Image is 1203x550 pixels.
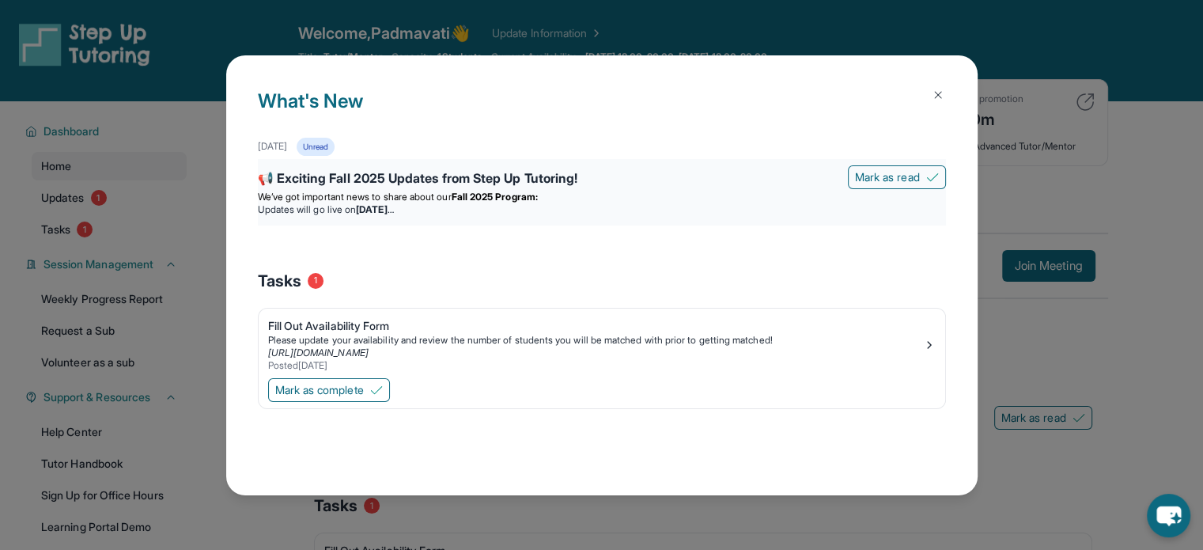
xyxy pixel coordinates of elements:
button: Mark as read [848,165,946,189]
img: Mark as read [926,171,939,184]
strong: Fall 2025 Program: [452,191,538,203]
span: 1 [308,273,323,289]
strong: [DATE] [356,203,393,215]
div: Posted [DATE] [268,359,923,372]
div: Unread [297,138,335,156]
button: Mark as complete [268,378,390,402]
span: Mark as complete [275,382,364,398]
h1: What's New [258,87,946,138]
div: Fill Out Availability Form [268,318,923,334]
img: Close Icon [932,89,944,101]
div: 📢 Exciting Fall 2025 Updates from Step Up Tutoring! [258,169,946,191]
span: We’ve got important news to share about our [258,191,452,203]
a: Fill Out Availability FormPlease update your availability and review the number of students you w... [259,309,945,375]
button: chat-button [1147,494,1190,537]
div: Please update your availability and review the number of students you will be matched with prior ... [268,334,923,347]
span: Mark as read [855,169,920,185]
img: Mark as complete [370,384,383,396]
span: Tasks [258,270,301,292]
a: [URL][DOMAIN_NAME] [268,347,369,358]
li: Updates will go live on [258,203,946,216]
div: [DATE] [258,140,287,153]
